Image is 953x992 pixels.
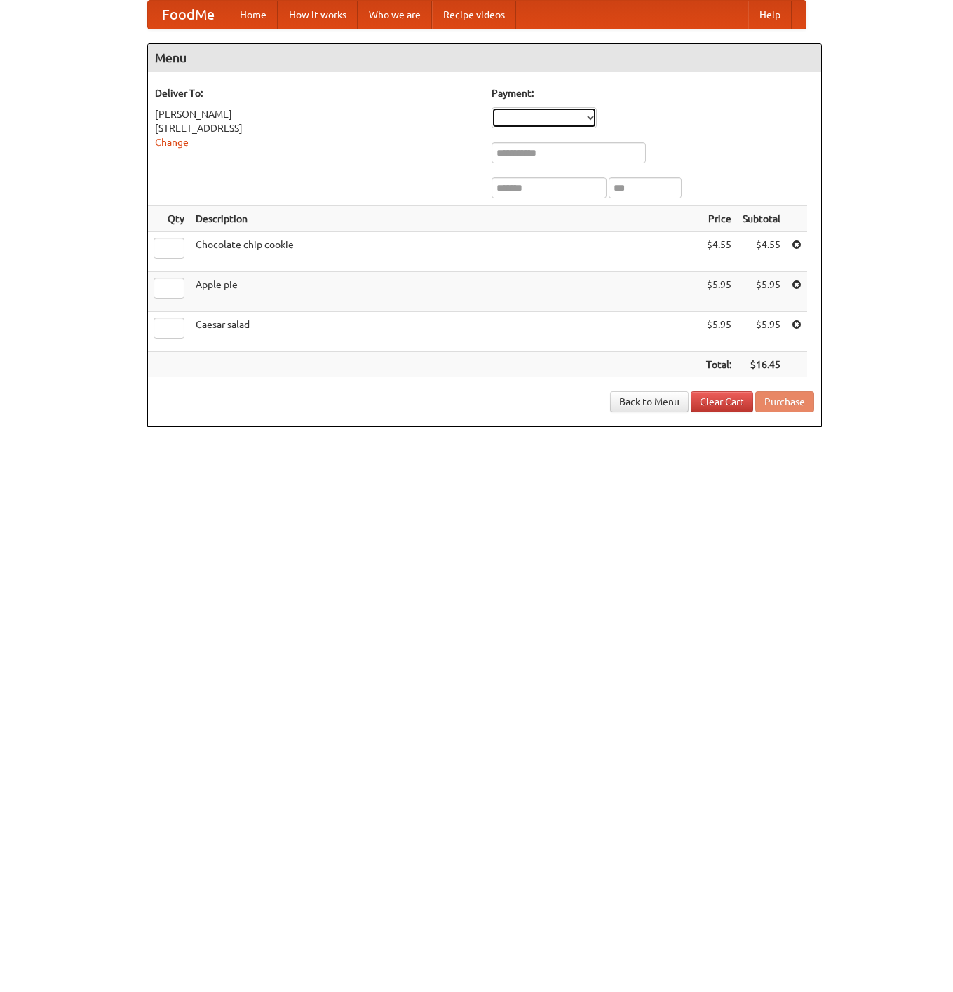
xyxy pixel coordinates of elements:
th: $16.45 [737,352,786,378]
td: $5.95 [701,312,737,352]
a: How it works [278,1,358,29]
h4: Menu [148,44,821,72]
td: $5.95 [737,272,786,312]
th: Description [190,206,701,232]
a: FoodMe [148,1,229,29]
td: $4.55 [701,232,737,272]
button: Purchase [755,391,814,412]
th: Subtotal [737,206,786,232]
a: Recipe videos [432,1,516,29]
th: Total: [701,352,737,378]
a: Home [229,1,278,29]
th: Qty [148,206,190,232]
td: Chocolate chip cookie [190,232,701,272]
td: $5.95 [701,272,737,312]
a: Back to Menu [610,391,689,412]
td: Caesar salad [190,312,701,352]
div: [PERSON_NAME] [155,107,478,121]
td: Apple pie [190,272,701,312]
h5: Payment: [492,86,814,100]
a: Who we are [358,1,432,29]
h5: Deliver To: [155,86,478,100]
th: Price [701,206,737,232]
a: Change [155,137,189,148]
div: [STREET_ADDRESS] [155,121,478,135]
a: Help [748,1,792,29]
td: $4.55 [737,232,786,272]
a: Clear Cart [691,391,753,412]
td: $5.95 [737,312,786,352]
